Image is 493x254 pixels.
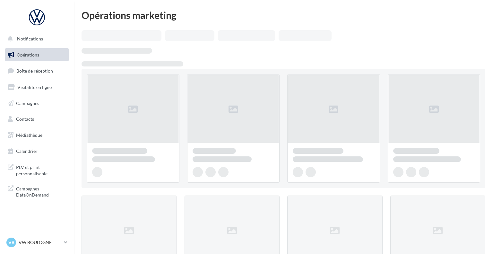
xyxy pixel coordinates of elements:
[4,145,70,158] a: Calendrier
[4,128,70,142] a: Médiathèque
[4,64,70,78] a: Boîte de réception
[16,132,42,138] span: Médiathèque
[16,148,38,154] span: Calendrier
[17,36,43,41] span: Notifications
[17,52,39,57] span: Opérations
[17,84,52,90] span: Visibilité en ligne
[19,239,61,246] p: VW BOULOGNE
[16,68,53,74] span: Boîte de réception
[16,100,39,106] span: Campagnes
[4,112,70,126] a: Contacts
[16,116,34,122] span: Contacts
[4,97,70,110] a: Campagnes
[82,10,485,20] div: Opérations marketing
[4,32,67,46] button: Notifications
[4,160,70,179] a: PLV et print personnalisable
[4,182,70,201] a: Campagnes DataOnDemand
[16,184,66,198] span: Campagnes DataOnDemand
[4,81,70,94] a: Visibilité en ligne
[16,163,66,177] span: PLV et print personnalisable
[4,48,70,62] a: Opérations
[8,239,14,246] span: VB
[5,236,69,249] a: VB VW BOULOGNE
